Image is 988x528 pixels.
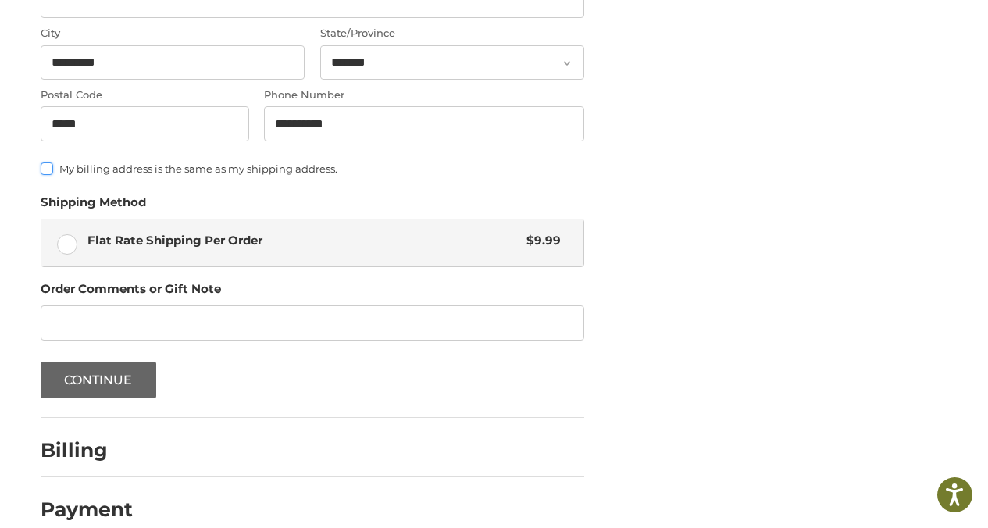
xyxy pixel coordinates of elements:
label: Phone Number [264,87,584,103]
iframe: Google Customer Reviews [859,486,988,528]
h2: Payment [41,498,133,522]
span: $9.99 [519,232,561,250]
h2: Billing [41,438,132,462]
button: Continue [41,362,156,398]
label: My billing address is the same as my shipping address. [41,162,584,175]
button: Open LiveChat chat widget [180,20,198,39]
label: City [41,26,305,41]
legend: Order Comments [41,280,221,305]
label: State/Province [320,26,584,41]
span: Flat Rate Shipping Per Order [87,232,519,250]
p: We're away right now. Please check back later! [22,23,177,36]
legend: Shipping Method [41,194,146,219]
label: Postal Code [41,87,249,103]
